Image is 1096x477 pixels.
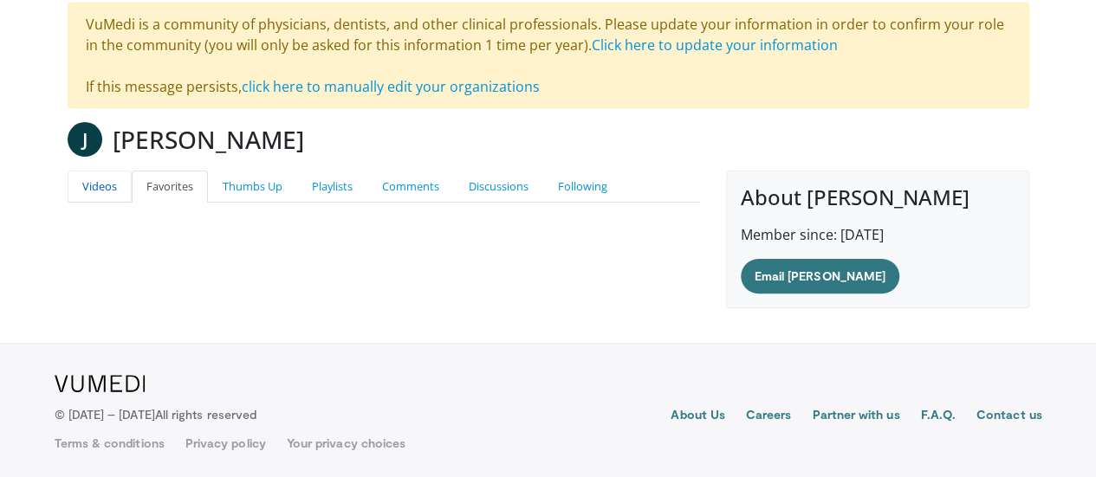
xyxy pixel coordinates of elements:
a: Click here to update your information [592,35,838,55]
a: J [68,122,102,157]
p: © [DATE] – [DATE] [55,406,257,423]
a: Videos [68,171,132,203]
a: About Us [671,406,725,427]
a: Contact us [976,406,1042,427]
a: Privacy policy [185,435,266,452]
a: Following [543,171,622,203]
a: click here to manually edit your organizations [242,77,540,96]
a: Careers [746,406,792,427]
a: F.A.Q. [920,406,955,427]
h4: About [PERSON_NAME] [741,185,1015,210]
a: Playlists [297,171,367,203]
p: Member since: [DATE] [741,224,1015,245]
img: VuMedi Logo [55,375,146,392]
a: Email [PERSON_NAME] [741,259,899,293]
span: All rights reserved [155,407,256,422]
a: Favorites [132,171,208,203]
a: Comments [367,171,454,203]
a: Discussions [454,171,543,203]
a: Terms & conditions [55,435,165,452]
h3: [PERSON_NAME] [113,122,304,157]
a: Partner with us [812,406,899,427]
a: Thumbs Up [208,171,297,203]
a: Your privacy choices [287,435,405,452]
div: VuMedi is a community of physicians, dentists, and other clinical professionals. Please update yo... [68,3,1029,108]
